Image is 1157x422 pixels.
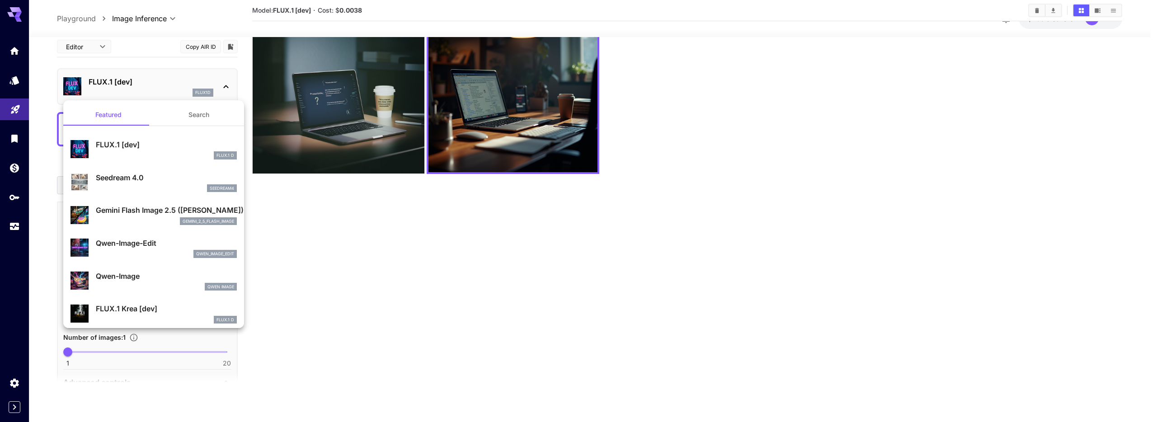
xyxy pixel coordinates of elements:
[71,136,237,163] div: FLUX.1 [dev]FLUX.1 D
[96,172,237,183] p: Seedream 4.0
[183,218,234,225] p: gemini_2_5_flash_image
[71,201,237,229] div: Gemini Flash Image 2.5 ([PERSON_NAME])gemini_2_5_flash_image
[96,303,237,314] p: FLUX.1 Krea [dev]
[71,300,237,327] div: FLUX.1 Krea [dev]FLUX.1 D
[96,271,237,281] p: Qwen-Image
[71,234,237,262] div: Qwen-Image-Editqwen_image_edit
[216,152,234,159] p: FLUX.1 D
[1112,379,1157,422] iframe: Chat Widget
[71,267,237,295] div: Qwen-ImageQwen Image
[210,185,234,192] p: seedream4
[216,317,234,323] p: FLUX.1 D
[96,139,237,150] p: FLUX.1 [dev]
[63,104,154,126] button: Featured
[96,238,237,249] p: Qwen-Image-Edit
[96,205,237,216] p: Gemini Flash Image 2.5 ([PERSON_NAME])
[154,104,244,126] button: Search
[207,284,234,290] p: Qwen Image
[71,169,237,196] div: Seedream 4.0seedream4
[196,251,234,257] p: qwen_image_edit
